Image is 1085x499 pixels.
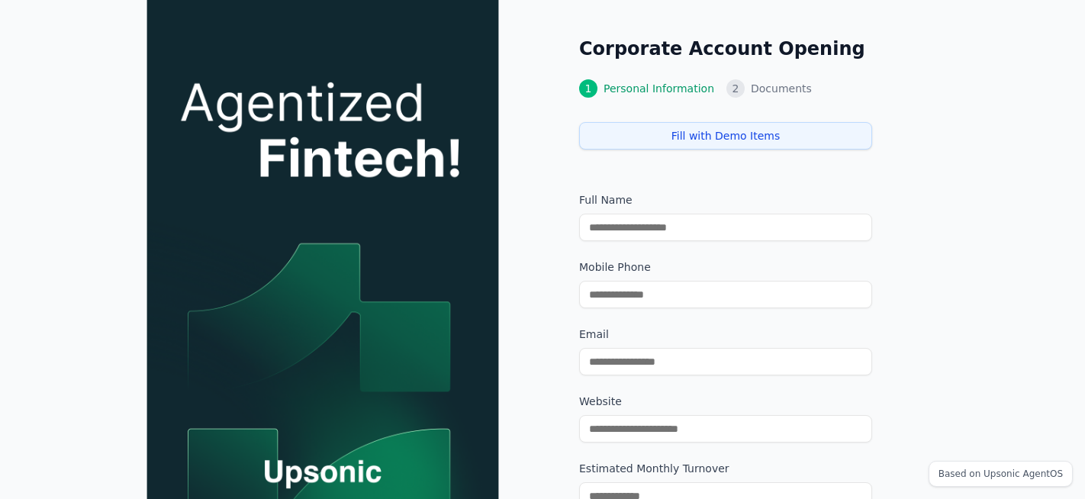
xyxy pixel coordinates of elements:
[726,79,745,98] div: 2
[579,394,872,409] label: Website
[579,259,872,275] label: Mobile Phone
[579,37,872,61] h2: Corporate Account Opening
[579,192,872,208] label: Full Name
[579,327,872,342] label: Email
[579,461,872,476] label: Estimated Monthly Turnover
[604,81,714,96] span: Personal Information
[579,122,872,150] button: Fill with Demo Items
[751,81,812,96] span: Documents
[579,79,597,98] div: 1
